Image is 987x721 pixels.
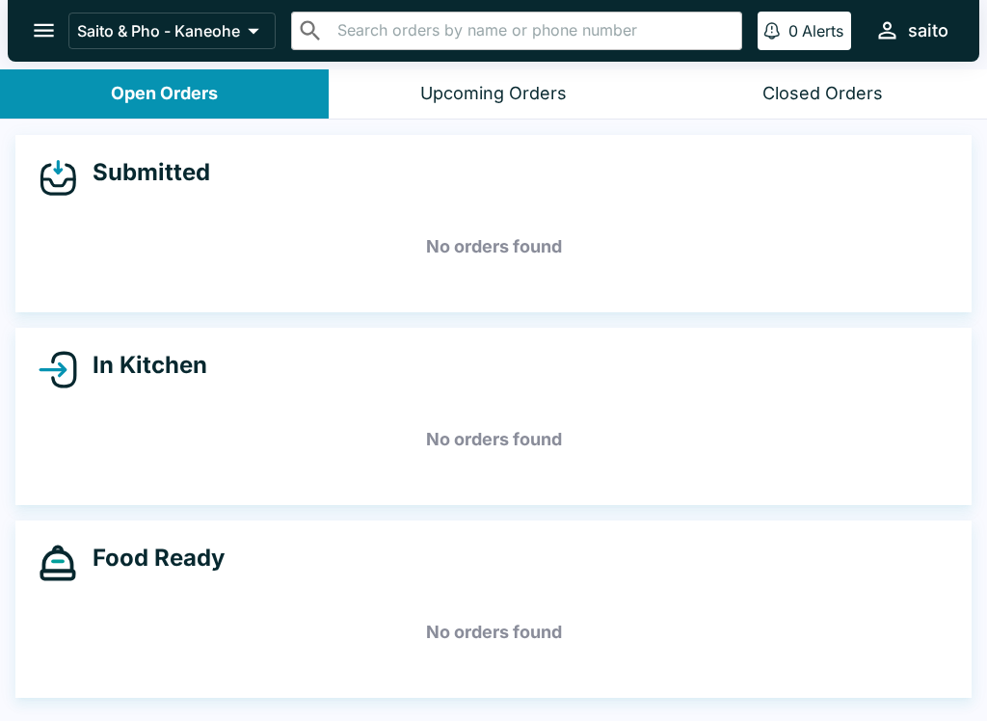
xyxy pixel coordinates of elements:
[908,19,948,42] div: saito
[39,212,948,281] h5: No orders found
[788,21,798,40] p: 0
[111,83,218,105] div: Open Orders
[77,544,225,573] h4: Food Ready
[420,83,567,105] div: Upcoming Orders
[39,598,948,667] h5: No orders found
[68,13,276,49] button: Saito & Pho - Kaneohe
[802,21,843,40] p: Alerts
[77,158,210,187] h4: Submitted
[19,6,68,55] button: open drawer
[77,351,207,380] h4: In Kitchen
[39,405,948,474] h5: No orders found
[867,10,956,51] button: saito
[762,83,883,105] div: Closed Orders
[332,17,734,44] input: Search orders by name or phone number
[77,21,240,40] p: Saito & Pho - Kaneohe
